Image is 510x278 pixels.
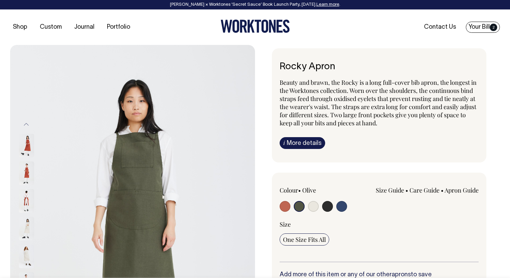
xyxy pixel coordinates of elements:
h6: Rocky Apron [280,62,479,72]
a: Shop [10,22,30,33]
input: One Size Fits All [280,233,329,246]
a: Your Bill2 [466,22,500,33]
span: 2 [490,24,497,31]
a: iMore details [280,137,325,149]
div: Size [280,220,479,228]
div: Colour [280,186,359,194]
span: • [441,186,444,194]
img: natural [19,217,34,241]
button: Previous [21,117,31,132]
span: i [283,139,285,146]
label: Olive [302,186,316,194]
a: aprons [392,272,411,278]
span: One Size Fits All [283,235,326,244]
a: Portfolio [104,22,133,33]
span: Beauty and brawn, the Rocky is a long full-cover bib apron, the longest in the Worktones collecti... [280,78,477,127]
a: Contact Us [421,22,459,33]
div: [PERSON_NAME] × Worktones ‘Secret Sauce’ Book Launch Party, [DATE]. . [7,2,503,7]
span: • [298,186,301,194]
a: Apron Guide [445,186,479,194]
a: Journal [72,22,97,33]
span: • [405,186,408,194]
img: rust [19,134,34,157]
a: Size Guide [376,186,404,194]
img: natural [19,245,34,268]
img: rust [19,161,34,185]
a: Learn more [316,3,339,7]
a: Custom [37,22,64,33]
a: Care Guide [409,186,440,194]
img: rust [19,189,34,213]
